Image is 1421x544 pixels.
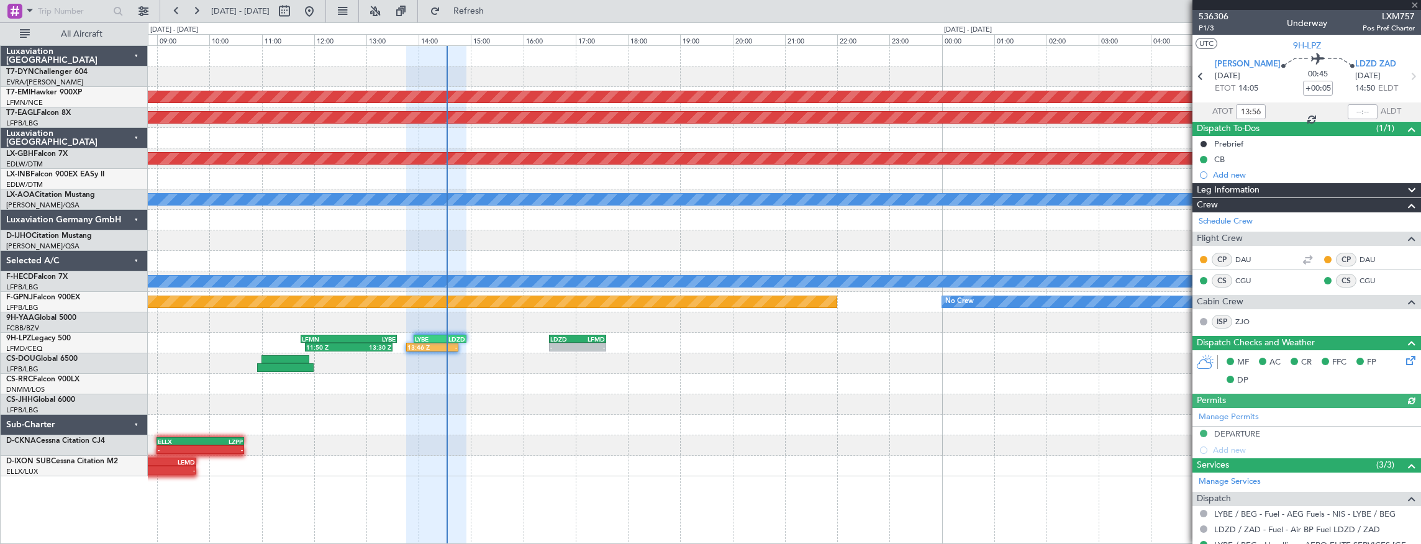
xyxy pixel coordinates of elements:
[6,180,43,189] a: EDLW/DTM
[1360,275,1387,286] a: CGU
[471,34,523,45] div: 15:00
[1332,356,1346,369] span: FFC
[6,68,34,76] span: T7-DYN
[1215,83,1235,95] span: ETOT
[158,446,200,453] div: -
[944,25,992,35] div: [DATE] - [DATE]
[1213,170,1415,180] div: Add new
[1308,68,1328,81] span: 00:45
[1197,295,1243,309] span: Cabin Crew
[6,201,79,210] a: [PERSON_NAME]/QSA
[6,458,118,465] a: D-IXON SUBCessna Citation M2
[1197,336,1315,350] span: Dispatch Checks and Weather
[6,119,39,128] a: LFPB/LBG
[1212,106,1233,118] span: ATOT
[1197,492,1231,506] span: Dispatch
[1215,70,1240,83] span: [DATE]
[6,355,35,363] span: CS-DOU
[1378,83,1398,95] span: ELDT
[14,24,135,44] button: All Aircraft
[262,34,314,45] div: 11:00
[1197,183,1260,197] span: Leg Information
[1238,83,1258,95] span: 14:05
[314,34,366,45] div: 12:00
[6,89,30,96] span: T7-EMI
[6,78,83,87] a: EVRA/[PERSON_NAME]
[6,437,105,445] a: D-CKNACessna Citation CJ4
[6,191,35,199] span: LX-AOA
[1287,17,1327,30] div: Underway
[6,89,82,96] a: T7-EMIHawker 900XP
[443,7,495,16] span: Refresh
[6,68,88,76] a: T7-DYNChallenger 604
[1355,70,1381,83] span: [DATE]
[1197,232,1243,246] span: Flight Crew
[302,335,348,343] div: LFMN
[1197,458,1229,473] span: Services
[945,292,974,311] div: No Crew
[889,34,942,45] div: 23:00
[1301,356,1312,369] span: CR
[1151,34,1203,45] div: 04:00
[6,273,34,281] span: F-HECD
[6,273,68,281] a: F-HECDFalcon 7X
[6,344,42,353] a: LFMD/CEQ
[6,242,79,251] a: [PERSON_NAME]/QSA
[6,150,68,158] a: LX-GBHFalcon 7X
[1196,38,1217,49] button: UTC
[306,343,348,351] div: 11:50 Z
[6,314,34,322] span: 9H-YAA
[550,335,578,343] div: LDZD
[1293,39,1321,52] span: 9H-LPZ
[1367,356,1376,369] span: FP
[415,335,440,343] div: LYBE
[6,335,31,342] span: 9H-LPZ
[6,335,71,342] a: 9H-LPZLegacy 500
[6,171,30,178] span: LX-INB
[32,30,131,39] span: All Aircraft
[837,34,889,45] div: 22:00
[1199,215,1253,228] a: Schedule Crew
[6,355,78,363] a: CS-DOUGlobal 6500
[348,343,391,351] div: 13:30 Z
[6,232,32,240] span: D-IJHO
[432,343,457,351] div: -
[6,283,39,292] a: LFPB/LBG
[407,343,432,351] div: 13:46 Z
[150,25,198,35] div: [DATE] - [DATE]
[6,109,37,117] span: T7-EAGL
[576,34,628,45] div: 17:00
[1046,34,1099,45] div: 02:00
[6,365,39,374] a: LFPB/LBG
[680,34,732,45] div: 19:00
[1336,253,1356,266] div: CP
[6,385,45,394] a: DNMM/LOS
[1199,476,1261,488] a: Manage Services
[1212,274,1232,288] div: CS
[1214,154,1225,165] div: CB
[209,34,261,45] div: 10:00
[6,303,39,312] a: LFPB/LBG
[424,1,499,21] button: Refresh
[1214,524,1380,535] a: LDZD / ZAD - Fuel - Air BP Fuel LDZD / ZAD
[6,191,95,199] a: LX-AOACitation Mustang
[133,458,195,466] div: LEMD
[1199,23,1228,34] span: P1/3
[6,294,33,301] span: F-GPNJ
[578,343,605,351] div: -
[366,34,419,45] div: 13:00
[1237,356,1249,369] span: MF
[6,294,80,301] a: F-GPNJFalcon 900EX
[1381,106,1401,118] span: ALDT
[201,446,243,453] div: -
[38,2,109,20] input: Trip Number
[733,34,785,45] div: 20:00
[1197,198,1218,212] span: Crew
[6,467,38,476] a: ELLX/LUX
[1237,374,1248,387] span: DP
[1215,58,1281,71] span: [PERSON_NAME]
[1235,316,1263,327] a: ZJO
[1235,275,1263,286] a: CGU
[1363,10,1415,23] span: LXM757
[628,34,680,45] div: 18:00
